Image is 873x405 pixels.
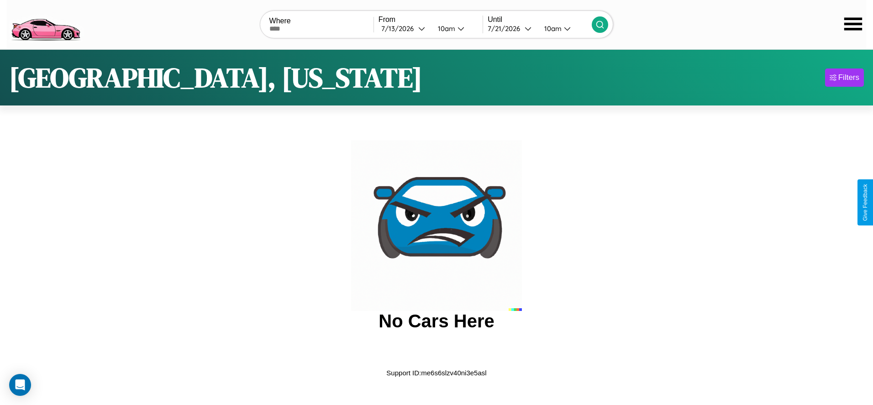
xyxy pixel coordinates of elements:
[488,24,525,33] div: 7 / 21 / 2026
[838,73,859,82] div: Filters
[825,68,864,87] button: Filters
[9,59,422,96] h1: [GEOGRAPHIC_DATA], [US_STATE]
[9,374,31,396] div: Open Intercom Messenger
[379,311,494,331] h2: No Cars Here
[386,367,486,379] p: Support ID: me6s6slzv40ni3e5asl
[433,24,458,33] div: 10am
[379,24,431,33] button: 7/13/2026
[488,16,592,24] label: Until
[537,24,592,33] button: 10am
[7,5,84,43] img: logo
[540,24,564,33] div: 10am
[381,24,418,33] div: 7 / 13 / 2026
[431,24,483,33] button: 10am
[351,140,522,311] img: car
[862,184,868,221] div: Give Feedback
[379,16,483,24] label: From
[269,17,373,25] label: Where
